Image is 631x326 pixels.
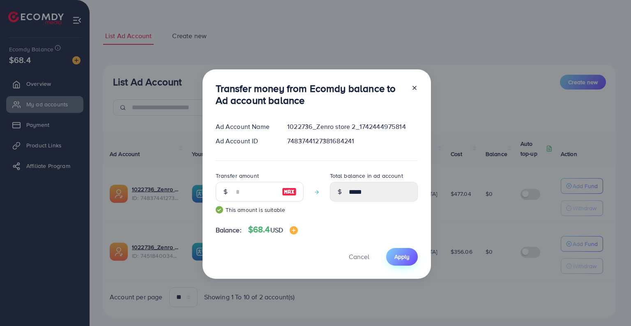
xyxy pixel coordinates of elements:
div: Ad Account Name [209,122,281,131]
img: image [290,226,298,234]
span: Apply [394,253,410,261]
span: Balance: [216,225,242,235]
button: Apply [386,248,418,266]
small: This amount is suitable [216,206,304,214]
div: Ad Account ID [209,136,281,146]
button: Cancel [339,248,380,266]
div: 7483744127381684241 [281,136,424,146]
img: guide [216,206,223,214]
img: image [282,187,297,197]
label: Transfer amount [216,172,259,180]
span: Cancel [349,252,369,261]
div: 1022736_Zenro store 2_1742444975814 [281,122,424,131]
iframe: Chat [596,289,625,320]
label: Total balance in ad account [330,172,403,180]
span: USD [270,225,283,234]
h3: Transfer money from Ecomdy balance to Ad account balance [216,83,405,106]
h4: $68.4 [248,225,298,235]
